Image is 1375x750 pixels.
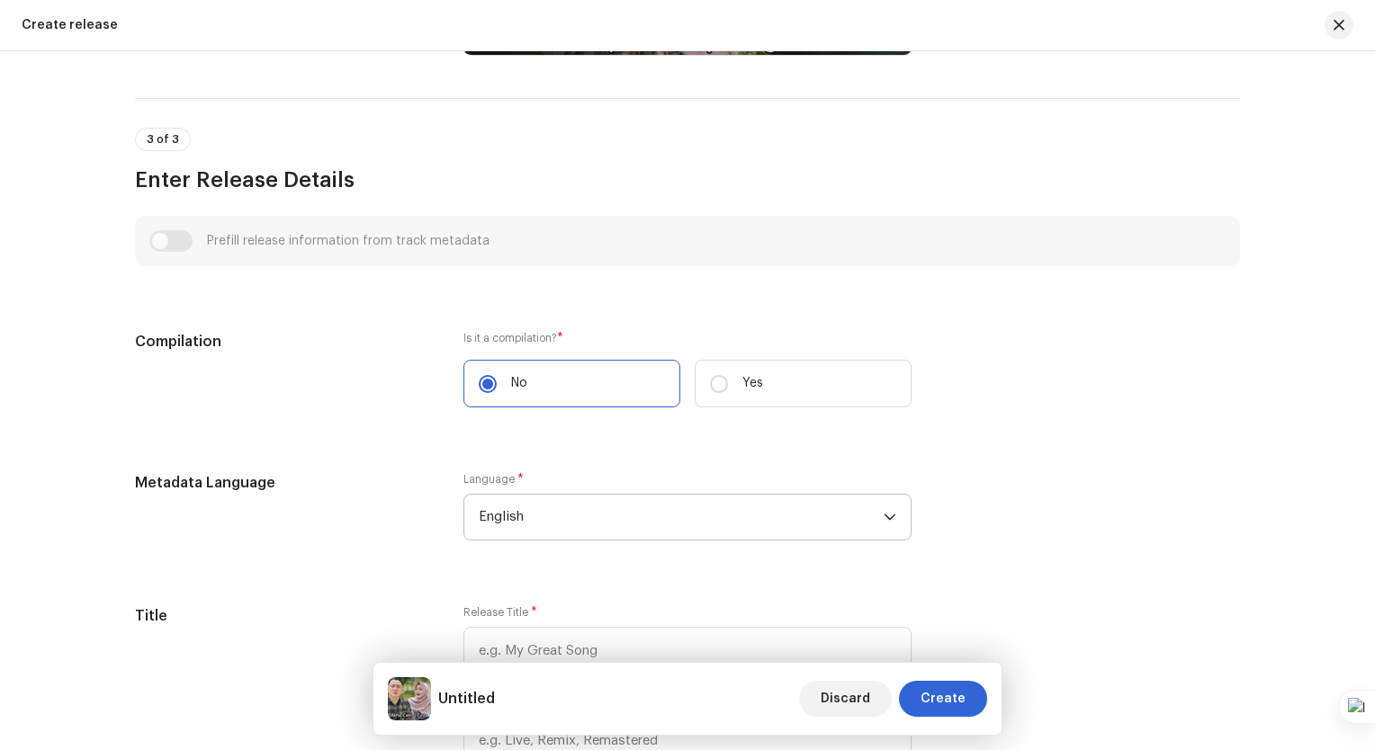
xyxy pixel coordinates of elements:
h5: Title [135,605,435,627]
img: f81cc064-2591-4923-8360-e10c53a1f51c [388,677,431,720]
h5: Metadata Language [135,472,435,494]
button: Discard [799,681,892,717]
h3: Enter Release Details [135,165,1240,194]
button: Create [899,681,987,717]
span: Create [921,681,966,717]
h5: Compilation [135,331,435,353]
input: e.g. My Great Song [463,627,912,674]
p: Yes [742,374,763,393]
p: No [511,374,527,393]
div: dropdown trigger [884,495,896,540]
label: Language [463,472,524,487]
label: Is it a compilation? [463,331,912,345]
span: English [479,495,884,540]
label: Release Title [463,605,537,620]
span: Discard [821,681,870,717]
h5: Untitled [438,688,495,710]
